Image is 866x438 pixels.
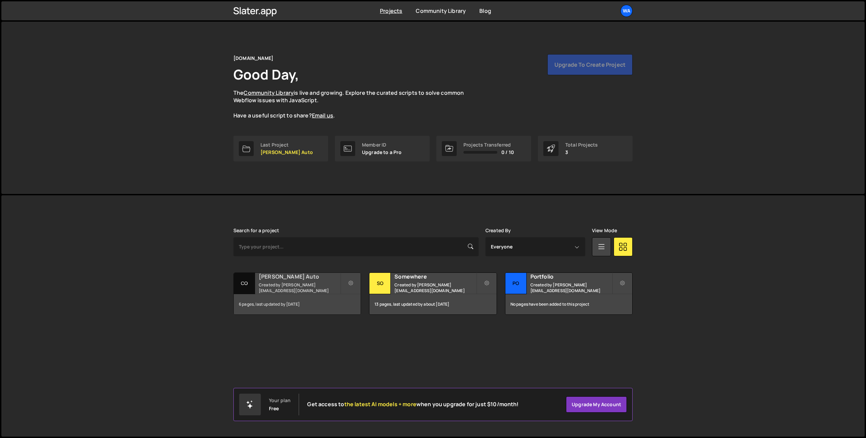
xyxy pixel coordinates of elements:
small: Created by [PERSON_NAME][EMAIL_ADDRESS][DOMAIN_NAME] [259,282,340,293]
a: Community Library [244,89,294,96]
div: Total Projects [565,142,598,148]
a: Email us [312,112,333,119]
p: 3 [565,150,598,155]
h2: Somewhere [394,273,476,280]
div: [DOMAIN_NAME] [233,54,273,62]
label: Search for a project [233,228,279,233]
div: Your plan [269,398,291,403]
div: 13 pages, last updated by about [DATE] [369,294,496,314]
h1: Good Day, [233,65,299,84]
span: the latest AI models + more [344,400,416,408]
div: Member ID [362,142,402,148]
a: Upgrade my account [566,396,627,413]
a: Wa [620,5,633,17]
div: Free [269,406,279,411]
a: Last Project [PERSON_NAME] Auto [233,136,328,161]
a: So Somewhere Created by [PERSON_NAME][EMAIL_ADDRESS][DOMAIN_NAME] 13 pages, last updated by about... [369,272,497,315]
a: Blog [479,7,491,15]
a: Community Library [416,7,466,15]
div: Co [234,273,255,294]
label: Created By [485,228,511,233]
p: [PERSON_NAME] Auto [260,150,313,155]
p: The is live and growing. Explore the curated scripts to solve common Webflow issues with JavaScri... [233,89,477,119]
h2: Portfolio [530,273,612,280]
p: Upgrade to a Pro [362,150,402,155]
input: Type your project... [233,237,479,256]
div: No pages have been added to this project [505,294,632,314]
div: So [369,273,391,294]
small: Created by [PERSON_NAME][EMAIL_ADDRESS][DOMAIN_NAME] [530,282,612,293]
div: Last Project [260,142,313,148]
h2: [PERSON_NAME] Auto [259,273,340,280]
label: View Mode [592,228,617,233]
div: 6 pages, last updated by [DATE] [234,294,361,314]
a: Projects [380,7,402,15]
div: Po [505,273,527,294]
div: Projects Transferred [463,142,514,148]
h2: Get access to when you upgrade for just $10/month! [307,401,519,408]
a: Po Portfolio Created by [PERSON_NAME][EMAIL_ADDRESS][DOMAIN_NAME] No pages have been added to thi... [505,272,633,315]
span: 0 / 10 [501,150,514,155]
small: Created by [PERSON_NAME][EMAIL_ADDRESS][DOMAIN_NAME] [394,282,476,293]
a: Co [PERSON_NAME] Auto Created by [PERSON_NAME][EMAIL_ADDRESS][DOMAIN_NAME] 6 pages, last updated ... [233,272,361,315]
